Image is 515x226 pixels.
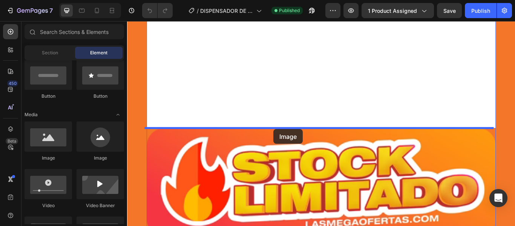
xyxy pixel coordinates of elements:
[6,138,18,144] div: Beta
[443,8,456,14] span: Save
[77,155,124,161] div: Image
[437,3,462,18] button: Save
[197,7,199,15] span: /
[200,7,253,15] span: DISPENSADOR DE ALIMENTOS
[489,189,507,207] div: Open Intercom Messenger
[465,3,497,18] button: Publish
[7,80,18,86] div: 450
[25,111,38,118] span: Media
[25,24,124,39] input: Search Sections & Elements
[49,6,53,15] p: 7
[142,3,173,18] div: Undo/Redo
[127,21,515,226] iframe: Design area
[25,93,72,100] div: Button
[25,155,72,161] div: Image
[77,93,124,100] div: Button
[368,7,417,15] span: 1 product assigned
[112,109,124,121] span: Toggle open
[25,202,72,209] div: Video
[362,3,434,18] button: 1 product assigned
[3,3,56,18] button: 7
[90,49,107,56] span: Element
[42,49,58,56] span: Section
[471,7,490,15] div: Publish
[77,202,124,209] div: Video Banner
[279,7,300,14] span: Published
